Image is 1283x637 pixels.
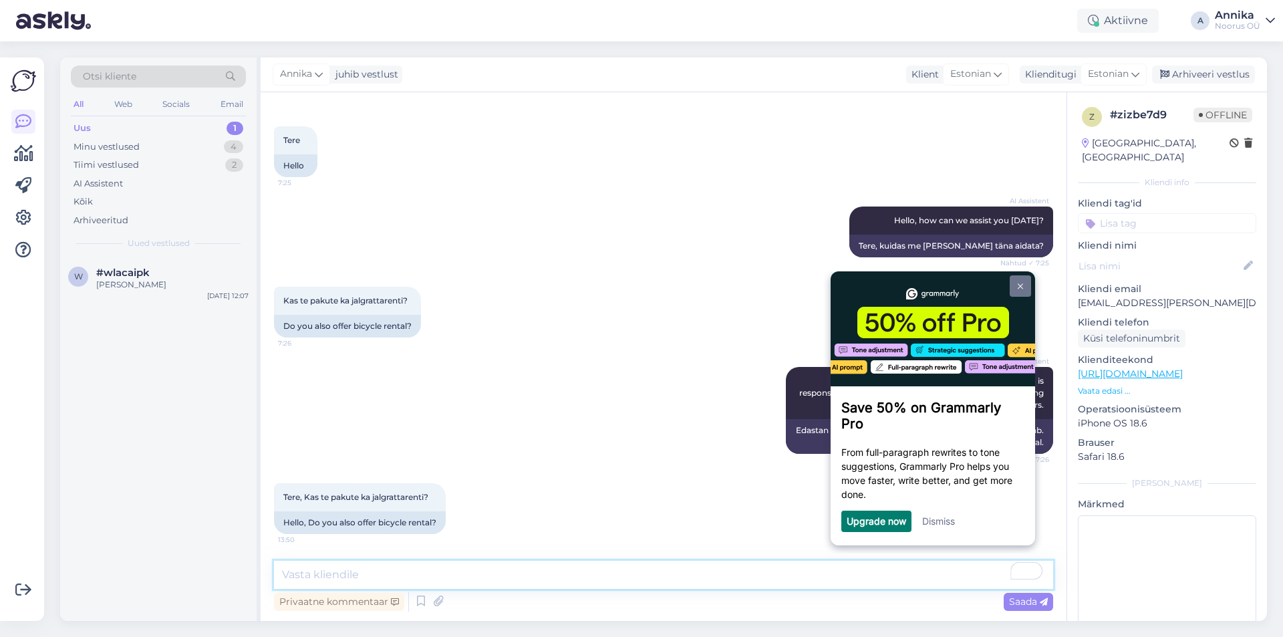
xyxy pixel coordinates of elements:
[950,67,991,82] span: Estonian
[218,96,246,113] div: Email
[1110,107,1193,123] div: # zizbe7d9
[1078,296,1256,310] p: [EMAIL_ADDRESS][PERSON_NAME][DOMAIN_NAME]
[283,295,408,305] span: Kas te pakute ka jalgrattarenti?
[330,68,398,82] div: juhib vestlust
[83,70,136,84] span: Otsi kliente
[96,267,150,279] span: #wlacaipk
[1077,9,1159,33] div: Aktiivne
[1020,68,1077,82] div: Klienditugi
[1088,67,1129,82] span: Estonian
[74,271,83,281] span: w
[280,67,312,82] span: Annika
[1078,436,1256,450] p: Brauser
[128,237,190,249] span: Uued vestlused
[74,140,140,154] div: Minu vestlused
[283,135,300,145] span: Tere
[278,338,328,348] span: 7:26
[1193,108,1252,122] span: Offline
[274,511,446,534] div: Hello, Do you also offer bicycle rental?
[1078,416,1256,430] p: iPhone OS 18.6
[786,419,1053,454] div: Edastan selle küsimuse oma kolleegile, kes selle eest vastutab. Vastus on siin meie tööajal.
[999,258,1049,268] span: Nähtud ✓ 7:25
[1152,66,1255,84] div: Arhiveeri vestlus
[74,158,139,172] div: Tiimi vestlused
[194,12,200,18] img: close_x_white.png
[112,96,135,113] div: Web
[99,244,132,255] a: Dismiss
[274,593,404,611] div: Privaatne kommentaar
[274,561,1053,589] textarea: To enrich screen reader interactions, please activate Accessibility in Grammarly extension settings
[274,154,317,177] div: Hello
[207,291,249,301] div: [DATE] 12:07
[23,244,83,255] a: Upgrade now
[1078,497,1256,511] p: Märkmed
[1078,213,1256,233] input: Lisa tag
[1078,450,1256,464] p: Safari 18.6
[999,196,1049,206] span: AI Assistent
[906,68,939,82] div: Klient
[1089,112,1095,122] span: z
[1078,282,1256,296] p: Kliendi email
[1009,596,1048,608] span: Saada
[894,215,1044,225] span: Hello, how can we assist you [DATE]?
[849,235,1053,257] div: Tere, kuidas me [PERSON_NAME] täna aidata?
[278,178,328,188] span: 7:25
[1078,385,1256,397] p: Vaata edasi ...
[1078,176,1256,188] div: Kliendi info
[274,315,421,338] div: Do you also offer bicycle rental?
[18,174,201,230] p: From full-paragraph rewrites to tone suggestions, Grammarly Pro helps you move faster, write bett...
[1078,239,1256,253] p: Kliendi nimi
[74,195,93,209] div: Kõik
[1079,259,1241,273] input: Lisa nimi
[74,122,91,135] div: Uus
[7,8,212,115] img: cf05b94ade4f42629b949fb8a375e811-frame-31613004.png
[1078,315,1256,330] p: Kliendi telefon
[1078,353,1256,367] p: Klienditeekond
[225,158,243,172] div: 2
[1078,330,1185,348] div: Küsi telefoninumbrit
[1078,402,1256,416] p: Operatsioonisüsteem
[71,96,86,113] div: All
[96,279,249,291] div: [PERSON_NAME]
[1215,10,1275,31] a: AnnikaNoorus OÜ
[11,68,36,94] img: Askly Logo
[160,96,192,113] div: Socials
[74,214,128,227] div: Arhiveeritud
[278,535,328,545] span: 13:50
[74,177,123,190] div: AI Assistent
[1078,477,1256,489] div: [PERSON_NAME]
[1215,10,1260,21] div: Annika
[283,492,428,502] span: Tere, Kas te pakute ka jalgrattarenti?
[18,128,201,160] h3: Save 50% on Grammarly Pro
[227,122,243,135] div: 1
[1215,21,1260,31] div: Noorus OÜ
[1078,368,1183,380] a: [URL][DOMAIN_NAME]
[1191,11,1209,30] div: A
[224,140,243,154] div: 4
[799,376,1046,410] span: I will forward this question to my colleague, who is responsible for this. The reply will be here...
[1082,136,1230,164] div: [GEOGRAPHIC_DATA], [GEOGRAPHIC_DATA]
[1078,197,1256,211] p: Kliendi tag'id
